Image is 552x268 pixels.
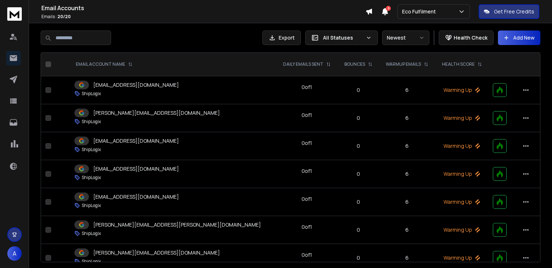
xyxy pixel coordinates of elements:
[379,160,435,188] td: 6
[342,170,374,178] p: 0
[439,86,484,94] p: Warming Up
[439,170,484,178] p: Warming Up
[93,193,179,200] p: [EMAIL_ADDRESS][DOMAIN_NAME]
[342,142,374,150] p: 0
[57,13,71,20] span: 20 / 20
[379,104,435,132] td: 6
[82,259,101,264] p: ShipLogix
[342,254,374,261] p: 0
[342,198,374,206] p: 0
[82,203,101,208] p: ShipLogix
[439,254,484,261] p: Warming Up
[93,165,179,172] p: [EMAIL_ADDRESS][DOMAIN_NAME]
[82,147,101,153] p: ShipLogix
[342,114,374,122] p: 0
[344,61,365,67] p: BOUNCES
[82,175,101,180] p: ShipLogix
[93,221,261,228] p: [PERSON_NAME][EMAIL_ADDRESS][PERSON_NAME][DOMAIN_NAME]
[342,86,374,94] p: 0
[402,8,439,15] p: Eco Fulfilment
[302,167,312,175] div: 0 of 1
[439,226,484,234] p: Warming Up
[439,198,484,206] p: Warming Up
[302,139,312,147] div: 0 of 1
[454,34,487,41] p: Health Check
[82,231,101,236] p: ShipLogix
[302,195,312,203] div: 0 of 1
[323,34,363,41] p: All Statuses
[82,91,101,97] p: ShipLogix
[386,61,421,67] p: WARMUP EMAILS
[7,246,22,261] button: A
[494,8,534,15] p: Get Free Credits
[302,111,312,119] div: 0 of 1
[93,249,220,256] p: [PERSON_NAME][EMAIL_ADDRESS][DOMAIN_NAME]
[379,216,435,244] td: 6
[386,6,391,11] span: 5
[379,76,435,104] td: 6
[93,109,220,117] p: [PERSON_NAME][EMAIL_ADDRESS][DOMAIN_NAME]
[262,31,301,45] button: Export
[439,31,494,45] button: Health Check
[76,61,132,67] div: EMAIL ACCOUNT NAME
[442,61,475,67] p: HEALTH SCORE
[93,137,179,145] p: [EMAIL_ADDRESS][DOMAIN_NAME]
[41,4,365,12] h1: Email Accounts
[342,226,374,234] p: 0
[379,188,435,216] td: 6
[82,119,101,125] p: ShipLogix
[7,7,22,21] img: logo
[479,4,539,19] button: Get Free Credits
[439,114,484,122] p: Warming Up
[382,31,429,45] button: Newest
[498,31,540,45] button: Add New
[302,84,312,91] div: 0 of 1
[302,223,312,231] div: 0 of 1
[93,81,179,89] p: [EMAIL_ADDRESS][DOMAIN_NAME]
[439,142,484,150] p: Warming Up
[41,14,365,20] p: Emails :
[379,132,435,160] td: 6
[283,61,323,67] p: DAILY EMAILS SENT
[302,251,312,259] div: 0 of 1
